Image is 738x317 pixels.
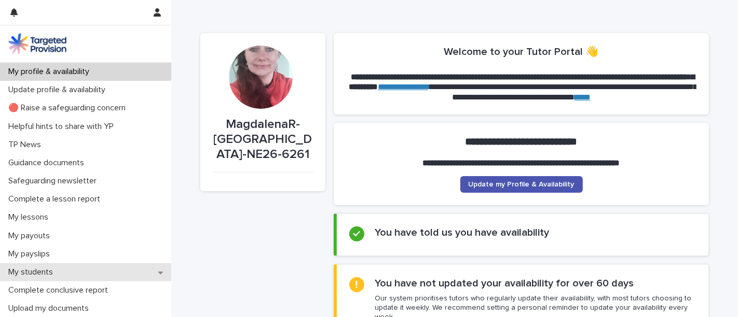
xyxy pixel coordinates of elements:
p: Safeguarding newsletter [4,176,105,186]
p: 🔴 Raise a safeguarding concern [4,103,134,113]
p: Helpful hints to share with YP [4,122,122,132]
p: My payouts [4,231,58,241]
p: Complete a lesson report [4,194,108,204]
p: TP News [4,140,49,150]
p: Complete conclusive report [4,285,116,295]
h2: You have not updated your availability for over 60 days [375,277,634,290]
p: My students [4,267,61,277]
p: MagdalenaR-[GEOGRAPHIC_DATA]-NE26-6261 [213,117,313,162]
p: My profile & availability [4,67,98,77]
p: My lessons [4,212,57,222]
p: My payslips [4,249,58,259]
h2: You have told us you have availability [375,226,549,239]
p: Guidance documents [4,158,92,168]
h2: Welcome to your Tutor Portal 👋 [444,46,599,58]
img: M5nRWzHhSzIhMunXDL62 [8,33,66,54]
a: Update my Profile & Availability [460,176,583,193]
p: Upload my documents [4,304,97,313]
span: Update my Profile & Availability [469,181,575,188]
p: Update profile & availability [4,85,114,95]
